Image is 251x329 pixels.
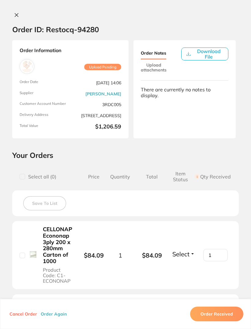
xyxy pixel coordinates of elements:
[20,113,68,119] span: Delivery Address
[73,113,121,119] span: [STREET_ADDRESS]
[168,171,200,182] span: Item Status
[104,171,136,182] span: Quantity
[20,48,121,54] strong: Order Information
[8,311,39,317] button: Cancel Order
[181,48,228,60] button: Download File
[73,124,121,131] b: $1,206.59
[20,91,68,97] span: Supplier
[203,249,228,261] input: Qty
[141,59,167,75] button: Upload attachments
[43,267,72,284] span: Product Code: C1-ECONONAP
[21,61,33,72] img: Henry Schein Halas
[84,64,121,71] span: Upload Pending
[190,307,243,321] button: Order Received
[20,101,68,108] span: Customer Account Number
[43,226,72,264] b: CELLONAP Econonap 3ply 200 x 280mm Carton of 1000
[83,171,104,182] span: Price
[170,250,197,258] button: Select
[136,171,168,182] span: Total
[141,48,166,59] button: Order Notes
[30,251,36,258] img: CELLONAP Econonap 3ply 200 x 280mm Carton of 1000
[84,251,104,259] b: $84.09
[136,252,168,259] b: $84.09
[172,250,189,258] span: Select
[118,252,122,259] span: 1
[12,151,239,160] h2: Your Orders
[12,25,99,34] h2: Order ID: Restocq- 94280
[41,226,74,284] button: CELLONAP Econonap 3ply 200 x 280mm Carton of 1000 Product Code: C1-ECONONAP
[73,80,121,86] span: [DATE] 14:06
[73,101,121,108] span: 3RDC005
[23,196,66,210] button: Save To List
[200,171,231,182] span: Qty Received
[20,80,68,86] span: Order Date
[20,124,68,131] span: Total Value
[85,91,121,96] a: [PERSON_NAME]
[25,174,56,180] span: Select all ( 0 )
[39,311,69,317] button: Order Again
[141,87,228,98] div: There are currently no notes to display.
